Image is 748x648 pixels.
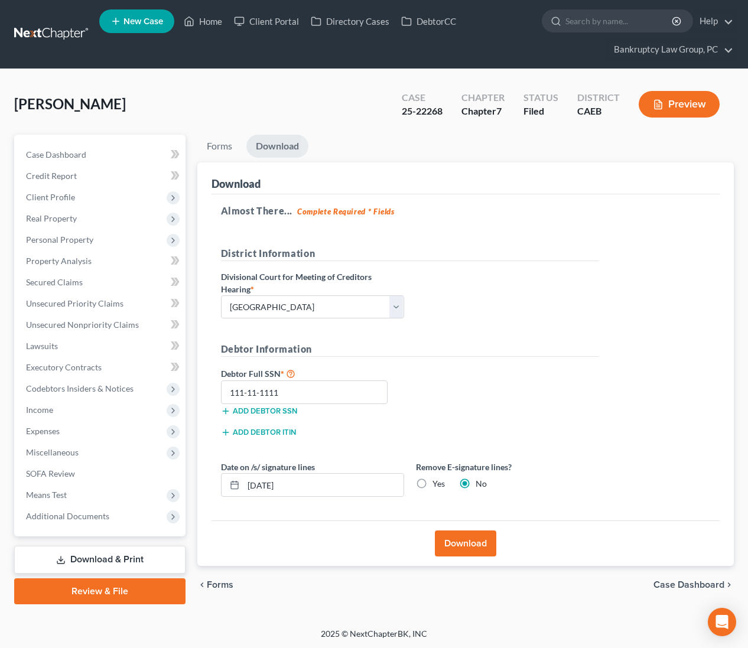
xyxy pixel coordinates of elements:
input: XXX-XX-XXXX [221,380,388,404]
h5: Debtor Information [221,342,599,357]
a: Download & Print [14,546,186,574]
a: Client Portal [228,11,305,32]
div: Filed [523,105,558,118]
i: chevron_left [197,580,207,590]
span: SOFA Review [26,468,75,478]
div: CAEB [577,105,620,118]
span: Real Property [26,213,77,223]
span: 7 [496,105,502,116]
span: Property Analysis [26,256,92,266]
button: Add debtor SSN [221,406,297,416]
div: Chapter [461,105,505,118]
a: Help [694,11,733,32]
button: Add debtor ITIN [221,428,296,437]
span: Income [26,405,53,415]
strong: Complete Required * Fields [297,207,395,216]
button: Download [435,530,496,556]
span: Codebtors Insiders & Notices [26,383,134,393]
span: Executory Contracts [26,362,102,372]
span: Expenses [26,426,60,436]
div: 25-22268 [402,105,443,118]
i: chevron_right [724,580,734,590]
a: Directory Cases [305,11,395,32]
span: Client Profile [26,192,75,202]
span: Case Dashboard [653,580,724,590]
div: Chapter [461,91,505,105]
span: Unsecured Nonpriority Claims [26,320,139,330]
a: Credit Report [17,165,186,187]
input: MM/DD/YYYY [243,474,404,496]
label: Debtor Full SSN [215,366,410,380]
a: Unsecured Nonpriority Claims [17,314,186,336]
a: Download [246,135,308,158]
label: Remove E-signature lines? [416,461,599,473]
div: Open Intercom Messenger [708,608,736,636]
a: DebtorCC [395,11,462,32]
a: Forms [197,135,242,158]
span: Secured Claims [26,277,83,287]
a: Secured Claims [17,272,186,293]
span: Unsecured Priority Claims [26,298,123,308]
div: District [577,91,620,105]
div: Case [402,91,443,105]
a: Lawsuits [17,336,186,357]
label: No [476,478,487,490]
span: Additional Documents [26,511,109,521]
a: Executory Contracts [17,357,186,378]
a: Case Dashboard chevron_right [653,580,734,590]
span: Lawsuits [26,341,58,351]
span: Personal Property [26,235,93,245]
span: Means Test [26,490,67,500]
a: Review & File [14,578,186,604]
a: Bankruptcy Law Group, PC [608,39,733,60]
div: Download [212,177,261,191]
span: Miscellaneous [26,447,79,457]
h5: Almost There... [221,204,711,218]
span: Case Dashboard [26,149,86,159]
span: Credit Report [26,171,77,181]
a: Case Dashboard [17,144,186,165]
input: Search by name... [565,10,674,32]
label: Date on /s/ signature lines [221,461,315,473]
a: Home [178,11,228,32]
div: Status [523,91,558,105]
a: Unsecured Priority Claims [17,293,186,314]
label: Yes [432,478,445,490]
h5: District Information [221,246,599,261]
span: Forms [207,580,233,590]
a: Property Analysis [17,250,186,272]
span: [PERSON_NAME] [14,95,126,112]
a: SOFA Review [17,463,186,484]
span: New Case [123,17,163,26]
button: Preview [639,91,720,118]
button: chevron_left Forms [197,580,249,590]
label: Divisional Court for Meeting of Creditors Hearing [221,271,404,295]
